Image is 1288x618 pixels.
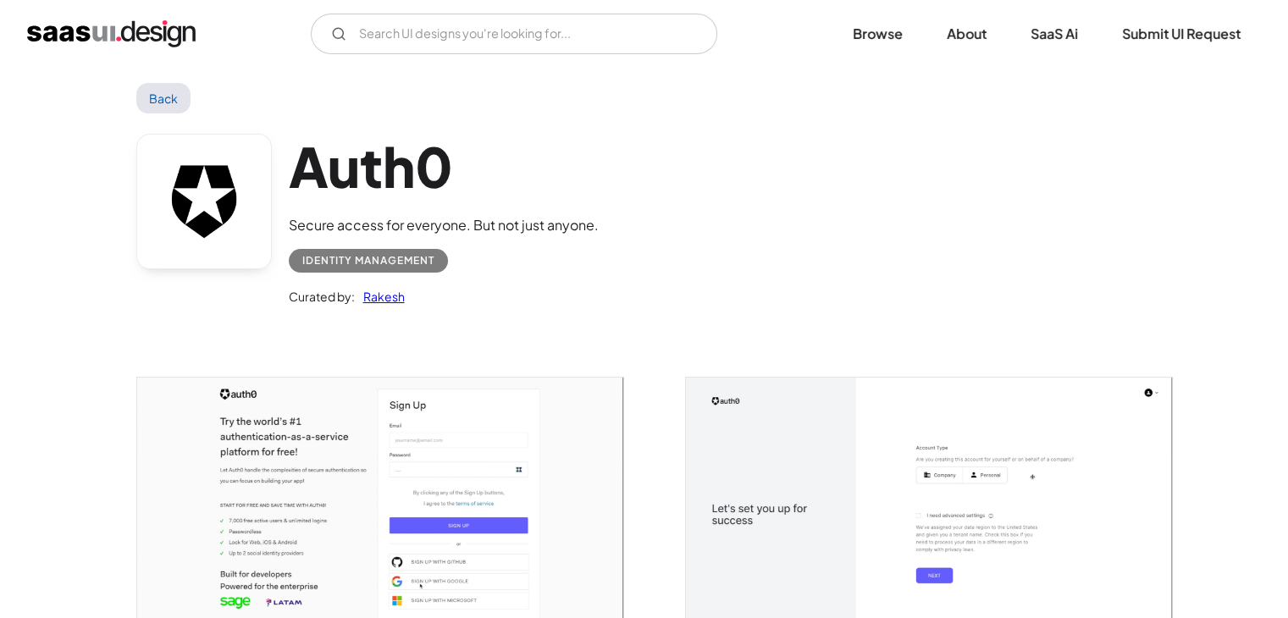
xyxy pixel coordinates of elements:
input: Search UI designs you're looking for... [311,14,717,54]
a: Back [136,83,191,113]
div: Secure access for everyone. But not just anyone. [289,215,599,235]
a: About [926,15,1007,52]
a: Browse [832,15,923,52]
a: home [27,20,196,47]
a: Submit UI Request [1102,15,1261,52]
div: Curated by: [289,286,355,306]
form: Email Form [311,14,717,54]
div: Identity Management [302,251,434,271]
h1: Auth0 [289,134,599,199]
a: Rakesh [355,286,405,306]
a: SaaS Ai [1010,15,1098,52]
